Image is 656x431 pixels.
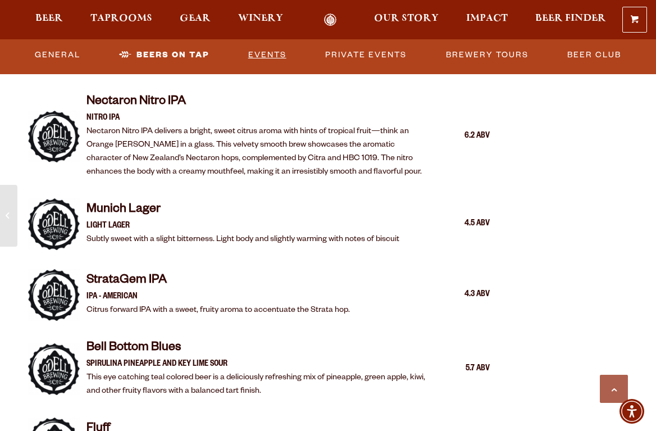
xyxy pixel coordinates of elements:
[86,273,350,291] h4: StrataGem IPA
[86,233,399,247] p: Subtly sweet with a slight bitterness. Light body and slightly warming with notes of biscuit
[86,125,427,179] p: Nectaron Nitro IPA delivers a bright, sweet citrus aroma with hints of tropical fruit—think an Or...
[86,94,427,112] h4: Nectaron Nitro IPA
[28,13,70,26] a: Beer
[309,13,351,26] a: Odell Home
[180,14,211,23] span: Gear
[600,375,628,403] a: Scroll to top
[434,288,490,302] div: 4.3 ABV
[30,42,85,68] a: General
[86,291,350,304] p: IPA - AMERICAN
[86,112,427,125] p: Nitro IPA
[83,13,160,26] a: Taprooms
[619,399,644,424] div: Accessibility Menu
[528,13,613,26] a: Beer Finder
[28,198,80,250] img: Item Thumbnail
[459,13,515,26] a: Impact
[374,14,439,23] span: Our Story
[86,304,350,317] p: Citrus forward IPA with a sweet, fruity aroma to accentuate the Strata hop.
[86,371,427,398] p: This eye catching teal colored beer is a deliciously refreshing mix of pineapple, green apple, ki...
[441,42,533,68] a: Brewery Tours
[28,269,80,321] img: Item Thumbnail
[563,42,626,68] a: Beer Club
[28,111,80,162] img: Item Thumbnail
[244,42,291,68] a: Events
[28,343,80,395] img: Item Thumbnail
[86,202,399,220] h4: Munich Lager
[35,14,63,23] span: Beer
[90,14,152,23] span: Taprooms
[238,14,283,23] span: Winery
[434,129,490,144] div: 6.2 ABV
[434,217,490,232] div: 4.5 ABV
[466,14,508,23] span: Impact
[86,358,427,371] p: Spirulina Pineapple and Key Lime Sour
[367,13,446,26] a: Our Story
[86,220,399,233] p: Light Lager
[535,14,606,23] span: Beer Finder
[115,42,213,68] a: Beers on Tap
[172,13,218,26] a: Gear
[434,362,490,376] div: 5.7 ABV
[321,42,411,68] a: Private Events
[231,13,290,26] a: Winery
[86,340,427,358] h4: Bell Bottom Blues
